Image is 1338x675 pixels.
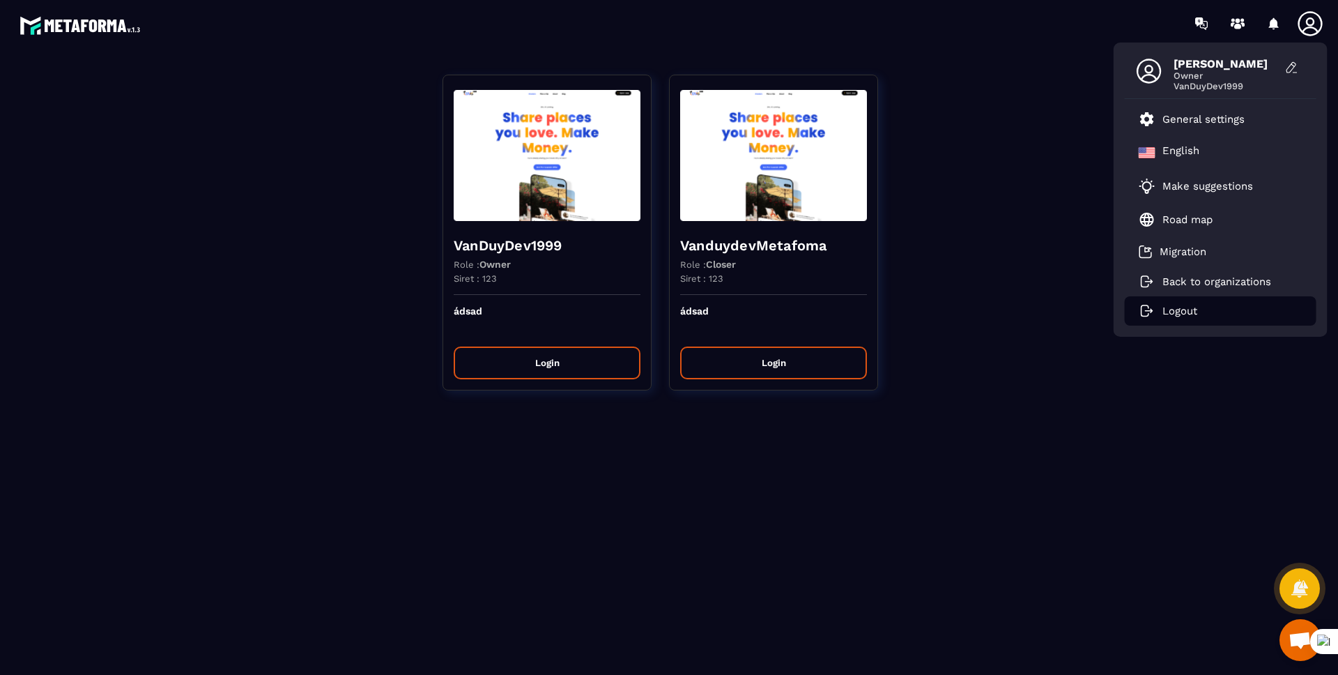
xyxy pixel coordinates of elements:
img: logo [20,13,145,38]
p: Role : [680,259,736,270]
p: Logout [1162,305,1197,317]
p: Migration [1160,245,1206,258]
p: ádsad [680,305,867,336]
h4: VanDuyDev1999 [454,236,640,255]
a: Road map [1139,211,1213,228]
span: Closer [706,259,736,270]
img: funnel-background [680,86,867,225]
button: Login [680,347,867,379]
p: Role : [454,259,511,270]
span: VanDuyDev1999 [1174,81,1278,91]
p: English [1162,144,1199,161]
a: Make suggestions [1139,178,1285,195]
a: Migration [1139,245,1206,259]
button: Login [454,347,640,379]
p: Make suggestions [1162,180,1253,192]
span: [PERSON_NAME] [1174,57,1278,70]
h4: VanduydevMetafoma [680,236,867,255]
a: General settings [1139,111,1245,128]
a: Back to organizations [1139,275,1271,288]
span: Owner [1174,70,1278,81]
div: Mở cuộc trò chuyện [1279,619,1321,661]
span: Owner [479,259,511,270]
img: funnel-background [454,86,640,225]
p: Road map [1162,213,1213,226]
p: Siret : 123 [454,273,497,284]
p: ádsad [454,305,640,336]
p: Siret : 123 [680,273,723,284]
p: Back to organizations [1162,275,1271,288]
p: General settings [1162,113,1245,126]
